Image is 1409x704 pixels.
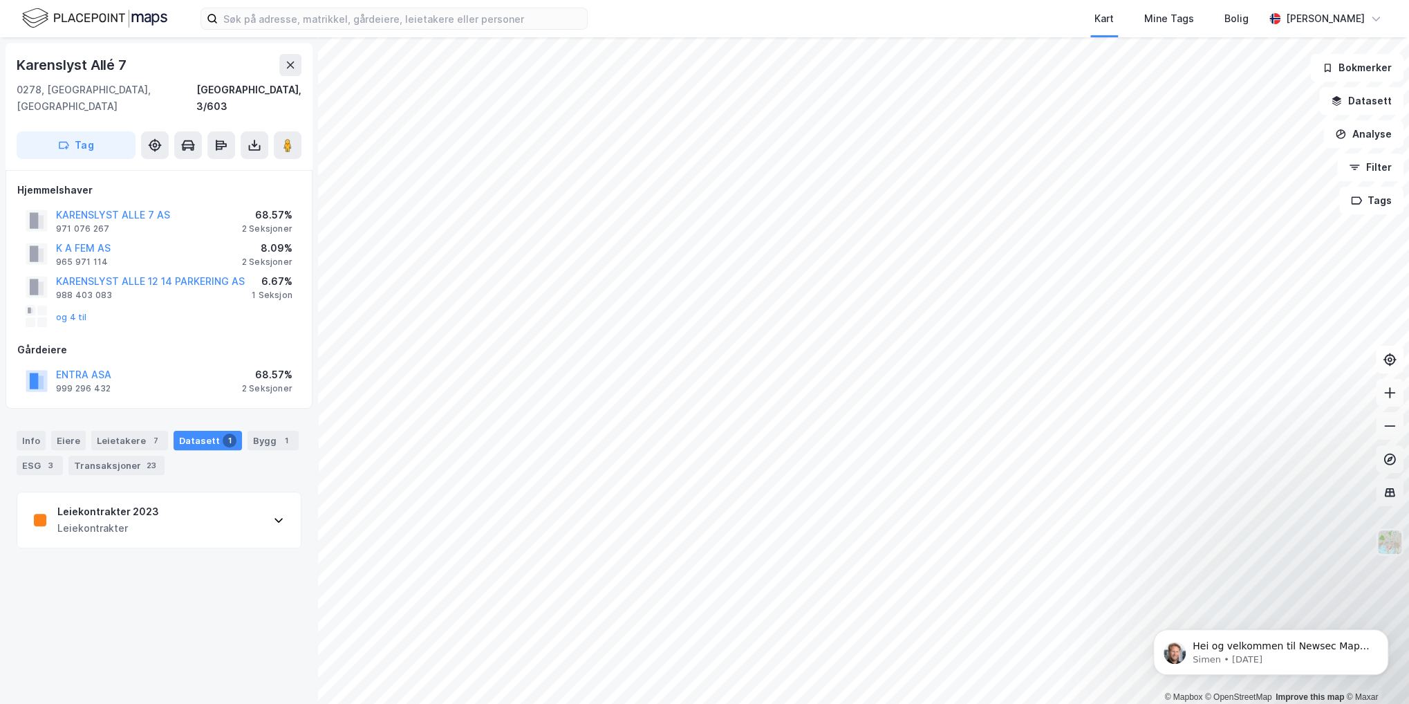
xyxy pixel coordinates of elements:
[242,223,292,234] div: 2 Seksjoner
[22,6,167,30] img: logo.f888ab2527a4732fd821a326f86c7f29.svg
[17,342,301,358] div: Gårdeiere
[1144,10,1194,27] div: Mine Tags
[17,82,196,115] div: 0278, [GEOGRAPHIC_DATA], [GEOGRAPHIC_DATA]
[1377,529,1403,555] img: Z
[242,207,292,223] div: 68.57%
[56,290,112,301] div: 988 403 083
[1339,187,1403,214] button: Tags
[51,431,86,450] div: Eiere
[1132,600,1409,697] iframe: Intercom notifications message
[1164,692,1202,702] a: Mapbox
[1323,120,1403,148] button: Analyse
[17,431,46,450] div: Info
[218,8,587,29] input: Søk på adresse, matrikkel, gårdeiere, leietakere eller personer
[56,257,108,268] div: 965 971 114
[1310,54,1403,82] button: Bokmerker
[68,456,165,475] div: Transaksjoner
[242,240,292,257] div: 8.09%
[242,383,292,394] div: 2 Seksjoner
[1337,154,1403,181] button: Filter
[1319,87,1403,115] button: Datasett
[223,434,236,447] div: 1
[44,458,57,472] div: 3
[149,434,162,447] div: 7
[1276,692,1344,702] a: Improve this map
[17,54,129,76] div: Karenslyst Allé 7
[17,131,136,159] button: Tag
[248,431,299,450] div: Bygg
[56,223,109,234] div: 971 076 267
[1286,10,1365,27] div: [PERSON_NAME]
[174,431,242,450] div: Datasett
[252,290,292,301] div: 1 Seksjon
[56,383,111,394] div: 999 296 432
[57,503,159,520] div: Leiekontrakter 2023
[17,456,63,475] div: ESG
[1205,692,1272,702] a: OpenStreetMap
[91,431,168,450] div: Leietakere
[17,182,301,198] div: Hjemmelshaver
[1224,10,1249,27] div: Bolig
[144,458,159,472] div: 23
[242,367,292,383] div: 68.57%
[242,257,292,268] div: 2 Seksjoner
[252,273,292,290] div: 6.67%
[279,434,293,447] div: 1
[196,82,301,115] div: [GEOGRAPHIC_DATA], 3/603
[1094,10,1114,27] div: Kart
[57,520,159,537] div: Leiekontrakter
